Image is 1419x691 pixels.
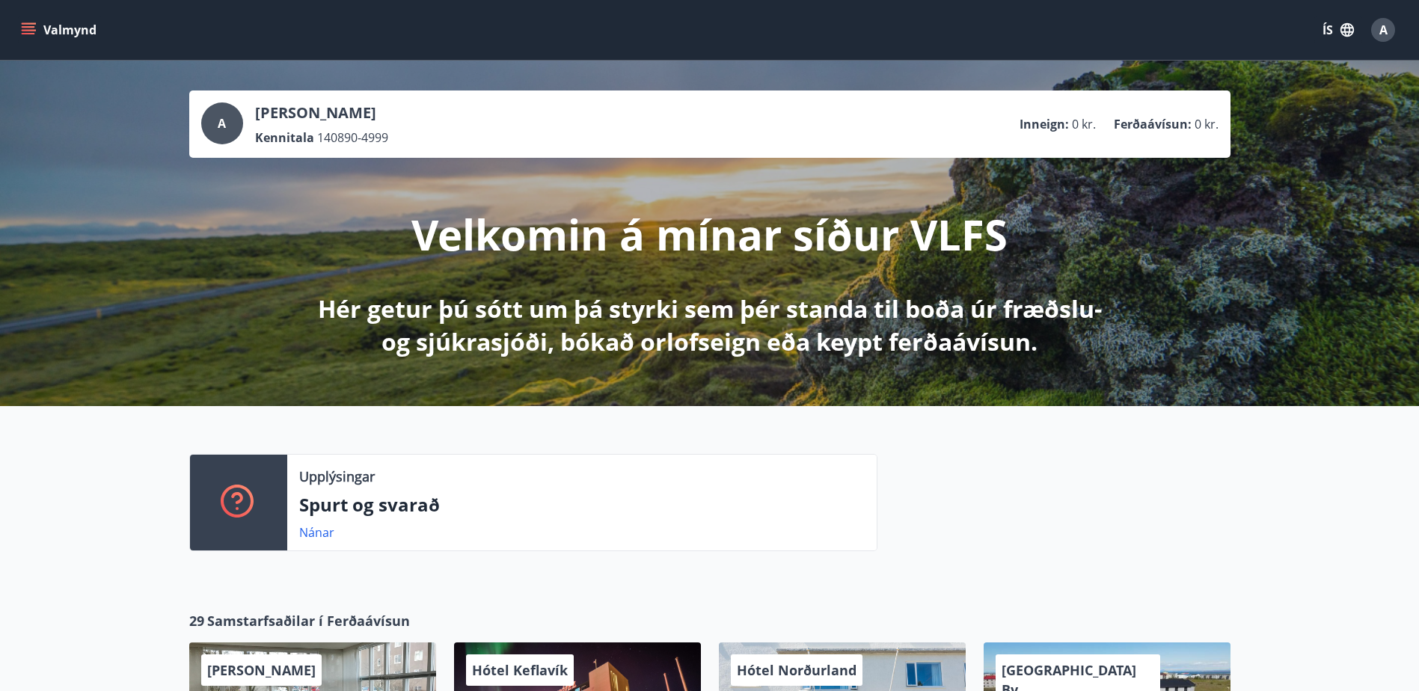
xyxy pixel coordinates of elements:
span: Hótel Norðurland [737,661,856,679]
p: Ferðaávísun : [1114,116,1192,132]
a: Nánar [299,524,334,541]
p: Inneign : [1020,116,1069,132]
span: 0 kr. [1072,116,1096,132]
p: Hér getur þú sótt um þá styrki sem þér standa til boða úr fræðslu- og sjúkrasjóði, bókað orlofsei... [315,292,1105,358]
span: Samstarfsaðilar í Ferðaávísun [207,611,410,630]
button: A [1365,12,1401,48]
p: Spurt og svarað [299,492,865,518]
span: A [218,115,226,132]
span: 29 [189,611,204,630]
p: Kennitala [255,129,314,146]
span: A [1379,22,1388,38]
span: [PERSON_NAME] [207,661,316,679]
p: Upplýsingar [299,467,375,486]
button: ÍS [1314,16,1362,43]
span: 140890-4999 [317,129,388,146]
span: Hótel Keflavík [472,661,568,679]
p: [PERSON_NAME] [255,102,388,123]
p: Velkomin á mínar síður VLFS [411,206,1008,262]
button: menu [18,16,102,43]
span: 0 kr. [1195,116,1219,132]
